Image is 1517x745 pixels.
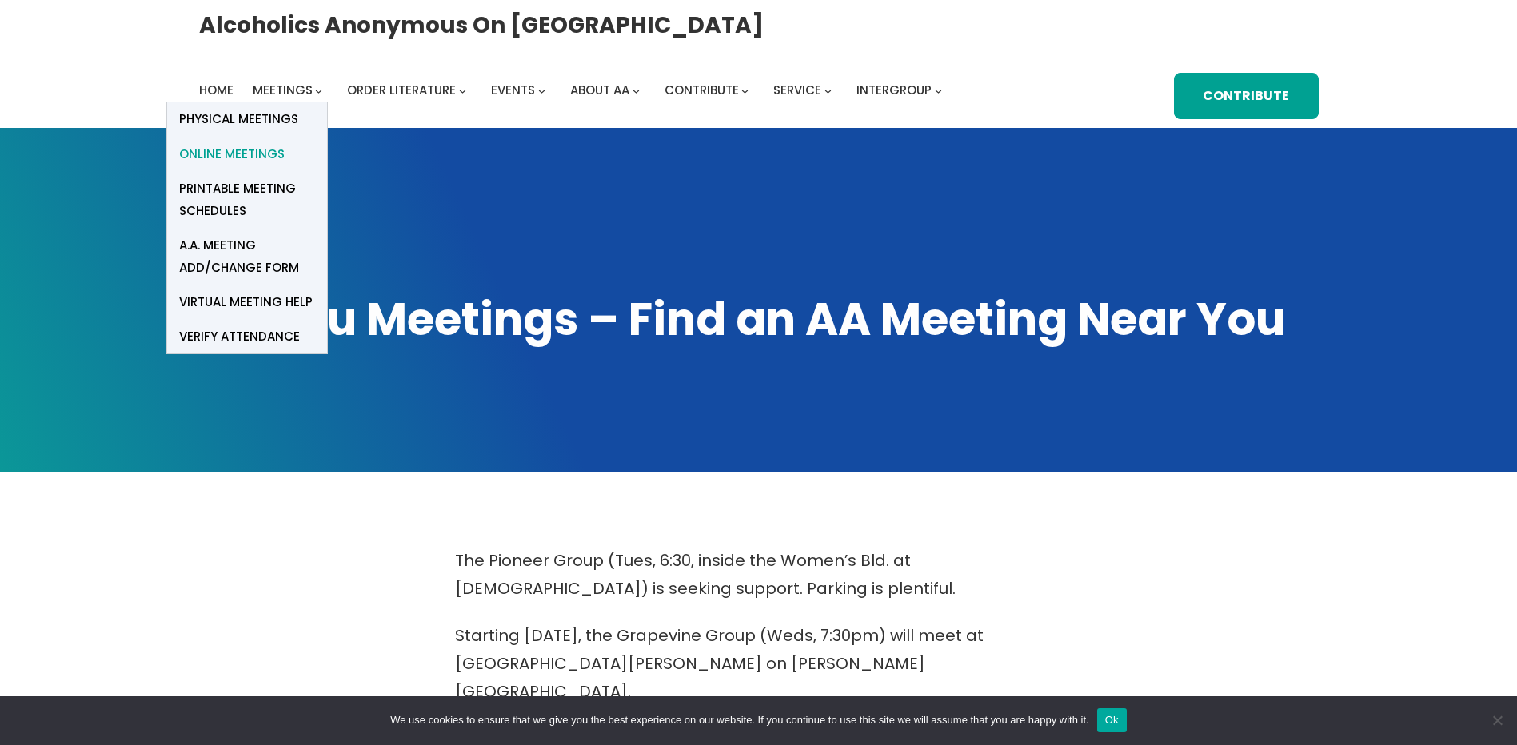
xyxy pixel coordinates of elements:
a: Contribute [665,79,739,102]
span: Contribute [665,82,739,98]
a: Physical Meetings [167,102,327,137]
span: Physical Meetings [179,108,298,130]
p: Starting [DATE], the Grapevine Group (Weds, 7:30pm) will meet at [GEOGRAPHIC_DATA][PERSON_NAME] o... [455,622,1063,706]
a: Service [773,79,821,102]
a: Contribute [1174,73,1318,119]
span: Service [773,82,821,98]
a: Intergroup [856,79,932,102]
button: Service submenu [824,86,832,94]
a: About AA [570,79,629,102]
span: Printable Meeting Schedules [179,177,315,222]
span: Order Literature [347,82,456,98]
h1: Oahu Meetings – Find an AA Meeting Near You [199,289,1319,350]
button: Ok [1097,708,1127,732]
a: Events [491,79,535,102]
span: Virtual Meeting Help [179,291,313,313]
a: Alcoholics Anonymous on [GEOGRAPHIC_DATA] [199,6,764,45]
button: Contribute submenu [741,86,749,94]
span: Meetings [253,82,313,98]
a: Home [199,79,234,102]
a: Virtual Meeting Help [167,285,327,319]
button: Order Literature submenu [459,86,466,94]
span: A.A. Meeting Add/Change Form [179,234,315,279]
span: Intergroup [856,82,932,98]
span: Events [491,82,535,98]
span: We use cookies to ensure that we give you the best experience on our website. If you continue to ... [390,712,1088,728]
span: About AA [570,82,629,98]
a: verify attendance [167,319,327,353]
button: About AA submenu [633,86,640,94]
span: No [1489,712,1505,728]
span: Home [199,82,234,98]
button: Events submenu [538,86,545,94]
span: Online Meetings [179,143,285,165]
span: verify attendance [179,325,300,348]
nav: Intergroup [199,79,948,102]
button: Meetings submenu [315,86,322,94]
a: Printable Meeting Schedules [167,171,327,228]
button: Intergroup submenu [935,86,942,94]
a: Online Meetings [167,137,327,171]
a: Meetings [253,79,313,102]
p: The Pioneer Group (Tues, 6:30, inside the Women’s Bld. at [DEMOGRAPHIC_DATA]) is seeking support.... [455,547,1063,603]
a: A.A. Meeting Add/Change Form [167,228,327,285]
